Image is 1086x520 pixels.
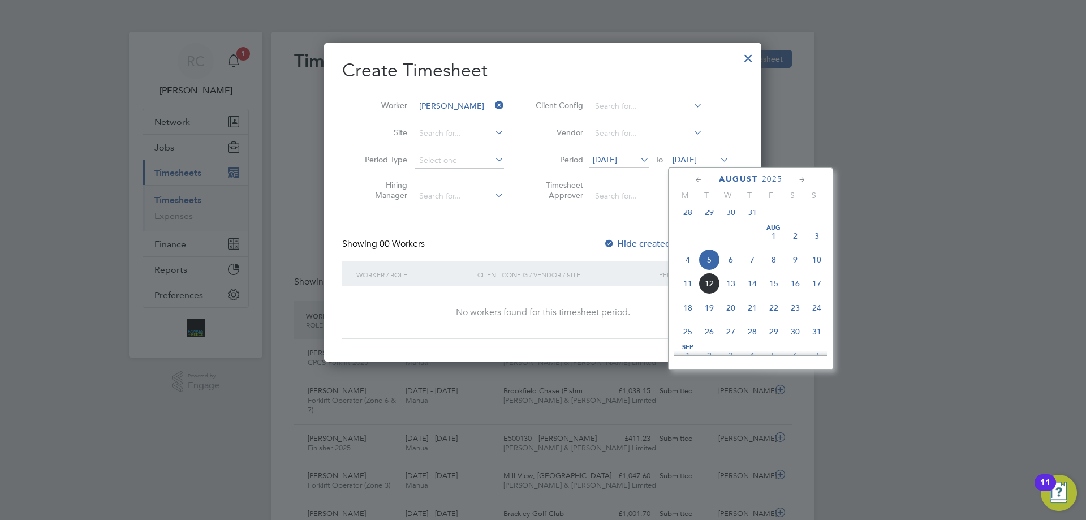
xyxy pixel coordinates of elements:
span: T [696,190,717,200]
div: Worker / Role [354,261,475,287]
span: 11 [677,273,699,294]
span: W [717,190,739,200]
span: 7 [806,345,828,366]
span: 13 [720,273,742,294]
input: Search for... [415,188,504,204]
span: 2 [699,345,720,366]
span: 18 [677,297,699,319]
div: 11 [1040,483,1050,497]
span: 17 [806,273,828,294]
span: August [719,174,758,184]
span: 1 [763,225,785,247]
label: Worker [356,100,407,110]
span: 8 [763,249,785,270]
span: 10 [806,249,828,270]
input: Search for... [415,98,504,114]
span: 24 [806,297,828,319]
span: 27 [720,321,742,342]
span: 26 [699,321,720,342]
span: 4 [677,249,699,270]
span: Aug [763,225,785,231]
div: Client Config / Vendor / Site [475,261,656,287]
span: 23 [785,297,806,319]
span: 28 [742,321,763,342]
span: S [782,190,803,200]
input: Search for... [591,188,703,204]
span: 3 [720,345,742,366]
span: 15 [763,273,785,294]
button: Open Resource Center, 11 new notifications [1041,475,1077,511]
span: 20 [720,297,742,319]
label: Hiring Manager [356,180,407,200]
span: 22 [763,297,785,319]
input: Select one [415,153,504,169]
span: 19 [699,297,720,319]
span: 1 [677,345,699,366]
span: M [674,190,696,200]
span: 12 [699,273,720,294]
div: Period [656,261,732,287]
span: 2025 [762,174,782,184]
label: Hide created timesheets [604,238,718,250]
h2: Create Timesheet [342,59,743,83]
span: [DATE] [673,154,697,165]
span: 7 [742,249,763,270]
span: 6 [785,345,806,366]
label: Site [356,127,407,137]
span: F [760,190,782,200]
span: 00 Workers [380,238,425,250]
span: 14 [742,273,763,294]
span: 31 [806,321,828,342]
label: Period Type [356,154,407,165]
span: To [652,152,666,167]
span: Sep [677,345,699,350]
span: 3 [806,225,828,247]
input: Search for... [591,98,703,114]
div: Showing [342,238,427,250]
span: 31 [742,201,763,223]
span: 9 [785,249,806,270]
span: 29 [699,201,720,223]
span: 16 [785,273,806,294]
span: 2 [785,225,806,247]
input: Search for... [415,126,504,141]
label: Timesheet Approver [532,180,583,200]
span: 28 [677,201,699,223]
label: Period [532,154,583,165]
div: No workers found for this timesheet period. [354,307,732,319]
span: 6 [720,249,742,270]
span: 30 [720,201,742,223]
span: 30 [785,321,806,342]
span: [DATE] [593,154,617,165]
span: 4 [742,345,763,366]
span: 5 [699,249,720,270]
span: 25 [677,321,699,342]
span: T [739,190,760,200]
input: Search for... [591,126,703,141]
span: S [803,190,825,200]
span: 21 [742,297,763,319]
span: 5 [763,345,785,366]
label: Client Config [532,100,583,110]
label: Vendor [532,127,583,137]
span: 29 [763,321,785,342]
